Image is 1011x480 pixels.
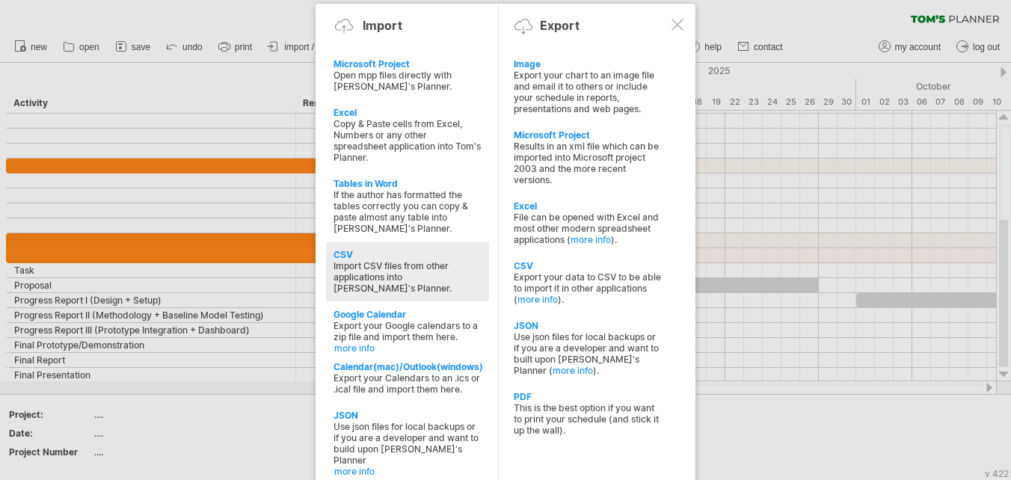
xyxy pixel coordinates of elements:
[514,70,662,114] div: Export your chart to an image file and email it to others or include your schedule in reports, pr...
[514,260,662,271] div: CSV
[517,294,558,305] a: more info
[571,234,611,245] a: more info
[514,331,662,376] div: Use json files for local backups or if you are a developer and want to built upon [PERSON_NAME]'s...
[553,365,593,376] a: more info
[334,118,482,163] div: Copy & Paste cells from Excel, Numbers or any other spreadsheet application into Tom's Planner.
[514,320,662,331] div: JSON
[514,271,662,305] div: Export your data to CSV to be able to import it in other applications ( ).
[514,129,662,141] div: Microsoft Project
[334,189,482,234] div: If the author has formatted the tables correctly you can copy & paste almost any table into [PERS...
[514,141,662,185] div: Results in an xml file which can be imported into Microsoft project 2003 and the more recent vers...
[334,342,482,354] a: more info
[514,212,662,245] div: File can be opened with Excel and most other modern spreadsheet applications ( ).
[334,466,482,477] a: more info
[363,18,402,33] div: Import
[514,402,662,436] div: This is the best option if you want to print your schedule (and stick it up the wall).
[540,18,580,33] div: Export
[514,58,662,70] div: Image
[334,107,482,118] div: Excel
[514,391,662,402] div: PDF
[334,178,482,189] div: Tables in Word
[514,200,662,212] div: Excel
